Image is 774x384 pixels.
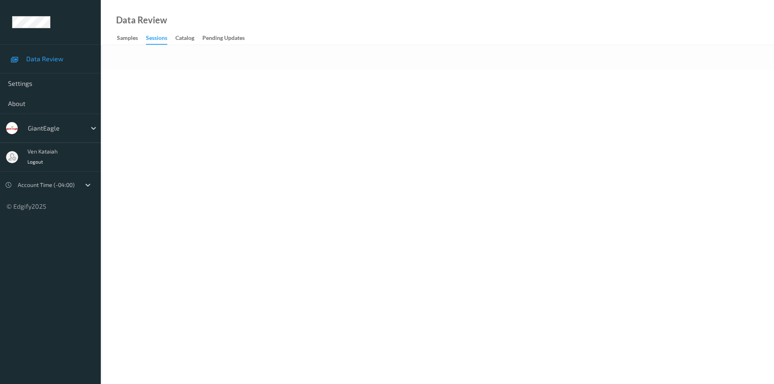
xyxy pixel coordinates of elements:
[175,34,194,44] div: Catalog
[202,33,253,44] a: Pending Updates
[116,16,167,24] div: Data Review
[117,34,138,44] div: Samples
[175,33,202,44] a: Catalog
[117,33,146,44] a: Samples
[202,34,245,44] div: Pending Updates
[146,34,167,45] div: Sessions
[146,33,175,45] a: Sessions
